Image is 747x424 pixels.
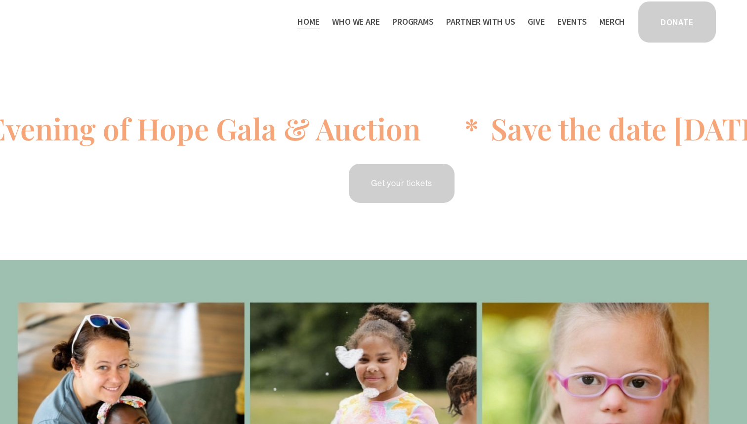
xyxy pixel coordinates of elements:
[392,14,434,30] a: folder dropdown
[446,14,515,30] a: folder dropdown
[392,15,434,29] span: Programs
[332,15,379,29] span: Who We Are
[332,14,379,30] a: folder dropdown
[557,14,586,30] a: Events
[446,15,515,29] span: Partner With Us
[297,14,319,30] a: Home
[347,162,456,204] a: Get your tickets
[599,14,625,30] a: Merch
[528,14,544,30] a: Give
